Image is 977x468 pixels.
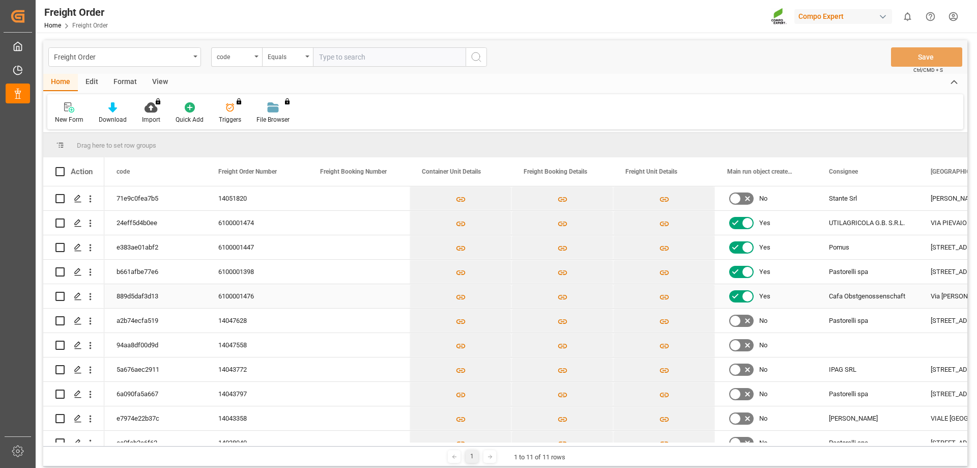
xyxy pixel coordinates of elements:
[759,236,770,259] span: Yes
[43,357,104,382] div: Press SPACE to select this row.
[771,8,787,25] img: Screenshot%202023-09-29%20at%2010.02.21.png_1712312052.png
[759,358,767,381] span: No
[268,50,302,62] div: Equals
[78,74,106,91] div: Edit
[817,431,918,455] div: Pastorelli spa
[466,450,478,463] div: 1
[206,186,308,210] div: 14051820
[117,168,130,175] span: code
[759,309,767,333] span: No
[44,22,61,29] a: Home
[104,431,206,455] div: ee0feb2e6f62
[320,168,387,175] span: Freight Booking Number
[891,47,962,67] button: Save
[896,5,919,28] button: show 0 new notifications
[206,333,308,357] div: 14047558
[206,260,308,284] div: 6100001398
[43,74,78,91] div: Home
[54,50,190,63] div: Freight Order
[206,235,308,259] div: 6100001447
[71,167,93,176] div: Action
[43,333,104,357] div: Press SPACE to select this row.
[176,115,204,124] div: Quick Add
[759,382,767,406] span: No
[262,47,313,67] button: open menu
[466,47,487,67] button: search button
[43,284,104,309] div: Press SPACE to select this row.
[817,382,918,406] div: Pastorelli spa
[55,115,83,124] div: New Form
[817,357,918,381] div: IPAG SRL
[206,284,308,308] div: 6100001476
[43,406,104,431] div: Press SPACE to select this row.
[625,168,677,175] span: Freight Unit Details
[104,186,206,210] div: 71e9c0fea7b5
[44,5,108,20] div: Freight Order
[43,382,104,406] div: Press SPACE to select this row.
[759,211,770,235] span: Yes
[206,431,308,455] div: 14038040
[211,47,262,67] button: open menu
[759,285,770,308] span: Yes
[77,142,156,149] span: Drag here to set row groups
[422,168,481,175] span: Container Unit Details
[104,235,206,259] div: e383ae01abf2
[817,211,918,235] div: UTILAGRICOLA G.B. S.R.L.
[817,406,918,430] div: [PERSON_NAME]
[106,74,145,91] div: Format
[206,406,308,430] div: 14043358
[829,168,858,175] span: Consignee
[104,211,206,235] div: 24eff5d4b0ee
[104,382,206,406] div: 6a090fa5a667
[759,334,767,357] span: No
[206,309,308,333] div: 14047628
[817,260,918,284] div: Pastorelli spa
[104,357,206,381] div: 5a676aec2911
[43,186,104,211] div: Press SPACE to select this row.
[759,407,767,430] span: No
[145,74,176,91] div: View
[206,357,308,381] div: 14043772
[43,431,104,455] div: Press SPACE to select this row.
[794,9,892,24] div: Compo Expert
[99,115,127,124] div: Download
[104,333,206,357] div: 94aa8df00d9d
[524,168,587,175] span: Freight Booking Details
[206,211,308,235] div: 6100001474
[817,284,918,308] div: Cafa Obstgenossenschaft
[313,47,466,67] input: Type to search
[759,187,767,210] span: No
[794,7,896,26] button: Compo Expert
[218,168,277,175] span: Freight Order Number
[206,382,308,406] div: 14043797
[759,431,767,455] span: No
[104,309,206,333] div: a2b74ecfa519
[43,260,104,284] div: Press SPACE to select this row.
[817,309,918,333] div: Pastorelli spa
[817,235,918,259] div: Pomus
[217,50,251,62] div: code
[104,406,206,430] div: e7974e22b37c
[913,66,943,74] span: Ctrl/CMD + S
[104,260,206,284] div: b661afbe77e6
[104,284,206,308] div: 889d5daf3d13
[48,47,201,67] button: open menu
[43,235,104,260] div: Press SPACE to select this row.
[727,168,795,175] span: Main run object created Status
[919,5,942,28] button: Help Center
[514,452,565,462] div: 1 to 11 of 11 rows
[43,309,104,333] div: Press SPACE to select this row.
[759,260,770,284] span: Yes
[817,186,918,210] div: Stante Srl
[43,211,104,235] div: Press SPACE to select this row.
